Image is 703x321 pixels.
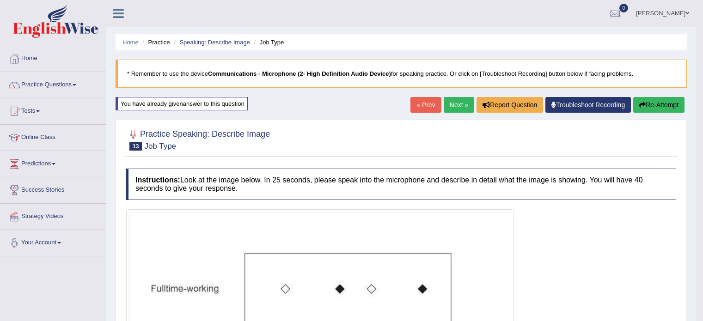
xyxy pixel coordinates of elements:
div: You have already given answer to this question [116,97,248,110]
li: Practice [140,38,170,47]
button: Report Question [477,97,543,113]
b: Instructions: [135,176,180,184]
a: Home [0,46,106,69]
a: Tests [0,98,106,121]
a: Your Account [0,230,106,253]
li: Job Type [251,38,284,47]
a: Speaking: Describe Image [179,39,250,46]
a: Predictions [0,151,106,174]
a: « Prev [410,97,441,113]
small: Job Type [144,142,176,151]
span: 13 [129,142,142,151]
a: Troubleshoot Recording [545,97,631,113]
h2: Practice Speaking: Describe Image [126,127,270,151]
h4: Look at the image below. In 25 seconds, please speak into the microphone and describe in detail w... [126,169,676,200]
a: Online Class [0,125,106,148]
a: Strategy Videos [0,204,106,227]
blockquote: * Remember to use the device for speaking practice. Or click on [Troubleshoot Recording] button b... [116,60,687,88]
b: Communications - Microphone (2- High Definition Audio Device) [208,70,391,77]
a: Home [122,39,139,46]
button: Re-Attempt [633,97,685,113]
a: Next » [444,97,474,113]
a: Practice Questions [0,72,106,95]
a: Success Stories [0,177,106,200]
span: 0 [619,4,629,12]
